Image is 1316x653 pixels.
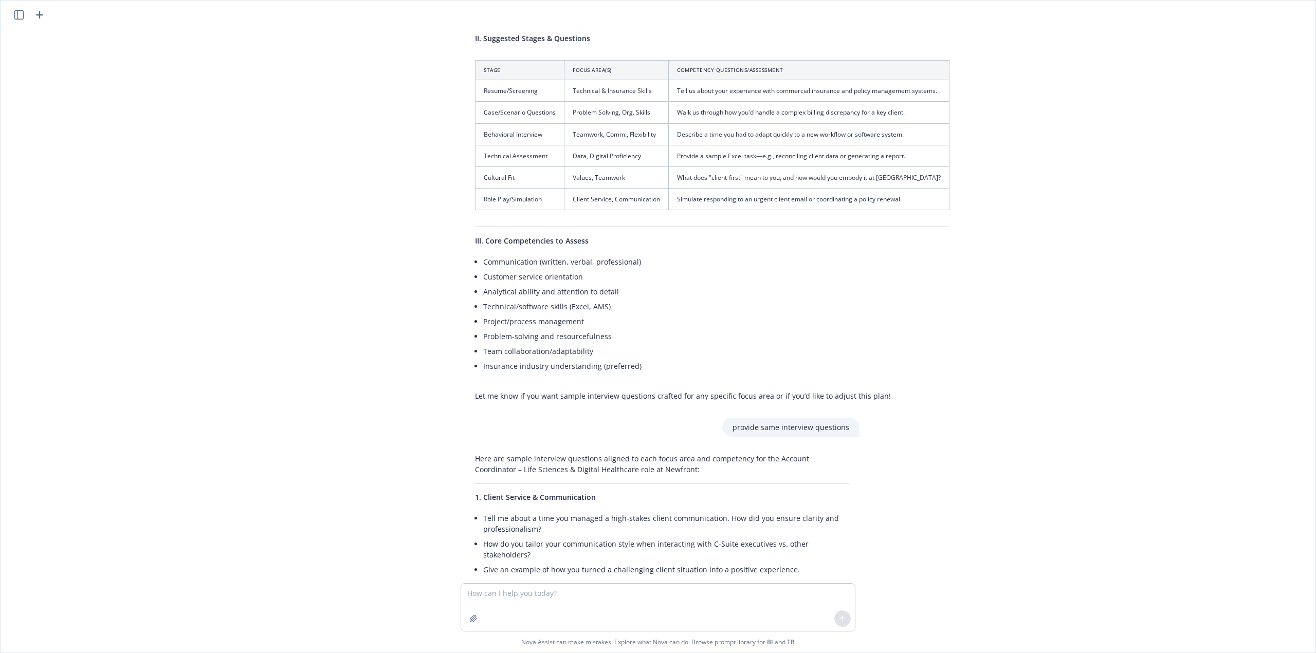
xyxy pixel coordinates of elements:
[564,166,669,188] td: Values, Teamwork
[476,80,564,102] td: Resume/Screening
[475,453,849,475] p: Here are sample interview questions aligned to each focus area and competency for the Account Coo...
[669,166,949,188] td: What does "client-first" mean to you, and how would you embody it at [GEOGRAPHIC_DATA]?
[483,562,849,577] li: Give an example of how you turned a challenging client situation into a positive experience.
[564,102,669,123] td: Problem Solving, Org. Skills
[483,284,949,299] li: Analytical ability and attention to detail
[483,359,949,374] li: Insurance industry understanding (preferred)
[669,123,949,145] td: Describe a time you had to adapt quickly to a new workflow or software system.
[476,123,564,145] td: Behavioral Interview
[669,102,949,123] td: Walk us through how you'd handle a complex billing discrepancy for a key client.
[669,80,949,102] td: Tell us about your experience with commercial insurance and policy management systems.
[483,329,949,344] li: Problem-solving and resourcefulness
[669,61,949,80] th: Competency Questions/Assessment
[476,189,564,210] td: Role Play/Simulation
[733,422,849,433] p: provide same interview questions
[483,314,949,329] li: Project/process management
[483,254,949,269] li: Communication (written, verbal, professional)
[483,511,849,536] li: Tell me about a time you managed a high-stakes client communication. How did you ensure clarity a...
[476,61,564,80] th: Stage
[475,33,590,43] span: II. Suggested Stages & Questions
[476,102,564,123] td: Case/Scenario Questions
[475,492,596,502] span: 1. Client Service & Communication
[476,145,564,166] td: Technical Assessment
[564,80,669,102] td: Technical & Insurance Skills
[669,145,949,166] td: Provide a sample Excel task—e.g., reconciling client data or generating a report.
[475,236,589,246] span: III. Core Competencies to Assess
[767,638,773,646] a: BI
[483,269,949,284] li: Customer service orientation
[564,61,669,80] th: Focus Area(s)
[564,189,669,210] td: Client Service, Communication
[483,344,949,359] li: Team collaboration/adaptability
[564,123,669,145] td: Teamwork, Comm., Flexibility
[521,631,795,652] span: Nova Assist can make mistakes. Explore what Nova can do: Browse prompt library for and
[483,299,949,314] li: Technical/software skills (Excel, AMS)
[787,638,795,646] a: TR
[669,189,949,210] td: Simulate responding to an urgent client email or coordinating a policy renewal.
[476,166,564,188] td: Cultural Fit
[564,145,669,166] td: Data, Digital Proficiency
[483,536,849,562] li: How do you tailor your communication style when interacting with C-Suite executives vs. other sta...
[475,390,949,401] p: Let me know if you want sample interview questions crafted for any specific focus area or if you’...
